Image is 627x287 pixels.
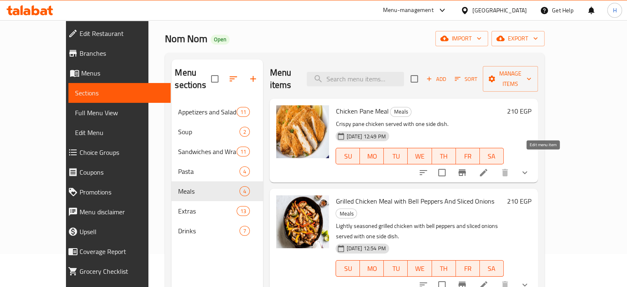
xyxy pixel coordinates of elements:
[520,168,530,178] svg: Show Choices
[480,148,504,164] button: SA
[408,148,432,164] button: WE
[336,209,357,218] span: Meals
[178,166,240,176] span: Pasta
[175,66,211,91] h2: Menu sections
[339,150,357,162] span: SU
[178,186,240,196] span: Meals
[276,105,329,158] img: Chicken Pane Meal
[363,263,380,275] span: MO
[61,43,171,63] a: Branches
[498,33,538,44] span: export
[456,148,480,164] button: FR
[80,227,164,237] span: Upsell
[336,105,388,117] span: Chicken Pane Meal
[452,163,472,183] button: Branch-specific-item
[270,66,296,91] h2: Menu items
[390,107,411,116] span: Meals
[456,260,480,277] button: FR
[360,148,384,164] button: MO
[507,195,531,207] h6: 210 EGP
[390,107,411,117] div: Meals
[423,73,449,85] span: Add item
[406,70,423,88] span: Select section
[237,206,250,216] div: items
[384,260,408,277] button: TU
[81,68,164,78] span: Menus
[68,103,171,123] a: Full Menu View
[336,195,494,207] span: Grilled Chicken Meal with Bell Peppers And Sliced Onions
[61,202,171,222] a: Menu disclaimer
[343,244,389,252] span: [DATE] 12:54 PM
[80,187,164,197] span: Promotions
[459,263,477,275] span: FR
[472,6,527,15] div: [GEOGRAPHIC_DATA]
[343,133,389,140] span: [DATE] 12:49 PM
[171,181,263,201] div: Meals4
[495,163,515,183] button: delete
[171,99,263,244] nav: Menu sections
[237,148,249,156] span: 11
[240,227,249,235] span: 7
[307,72,404,86] input: search
[433,164,451,181] span: Select to update
[211,35,230,45] div: Open
[80,247,164,256] span: Coverage Report
[435,150,453,162] span: TH
[453,73,479,85] button: Sort
[483,150,500,162] span: SA
[360,260,384,277] button: MO
[61,24,171,43] a: Edit Restaurant
[178,147,237,157] span: Sandwiches and Wraps
[507,105,531,117] h6: 210 EGP
[442,33,481,44] span: import
[408,260,432,277] button: WE
[240,226,250,236] div: items
[171,142,263,161] div: Sandwiches and Wraps11
[432,260,456,277] button: TH
[178,206,237,216] span: Extras
[178,127,240,137] span: Soup
[383,5,434,15] div: Menu-management
[80,147,164,157] span: Choice Groups
[432,148,456,164] button: TH
[80,48,164,58] span: Branches
[61,142,171,162] a: Choice Groups
[336,260,360,277] button: SU
[459,150,477,162] span: FR
[237,147,250,157] div: items
[483,263,500,275] span: SA
[276,195,329,248] img: Grilled Chicken Meal with Bell Peppers And Sliced Onions
[75,108,164,118] span: Full Menu View
[243,69,263,89] button: Add section
[80,28,164,38] span: Edit Restaurant
[489,69,531,89] span: Manage items
[491,31,545,46] button: export
[387,150,404,162] span: TU
[240,168,249,176] span: 4
[178,226,240,236] span: Drinks
[480,260,504,277] button: SA
[171,221,263,241] div: Drinks7
[240,128,249,136] span: 2
[165,29,207,48] span: Nom Nom
[80,266,164,276] span: Grocery Checklist
[336,119,503,129] p: Crispy pane chicken served with one side dish.
[80,167,164,177] span: Coupons
[237,108,249,116] span: 11
[80,207,164,217] span: Menu disclaimer
[75,88,164,98] span: Sections
[363,150,380,162] span: MO
[423,73,449,85] button: Add
[336,148,360,164] button: SU
[515,163,535,183] button: show more
[384,148,408,164] button: TU
[413,163,433,183] button: sort-choices
[68,83,171,103] a: Sections
[171,102,263,122] div: Appetizers and Salads11
[61,63,171,83] a: Menus
[435,263,453,275] span: TH
[455,74,477,84] span: Sort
